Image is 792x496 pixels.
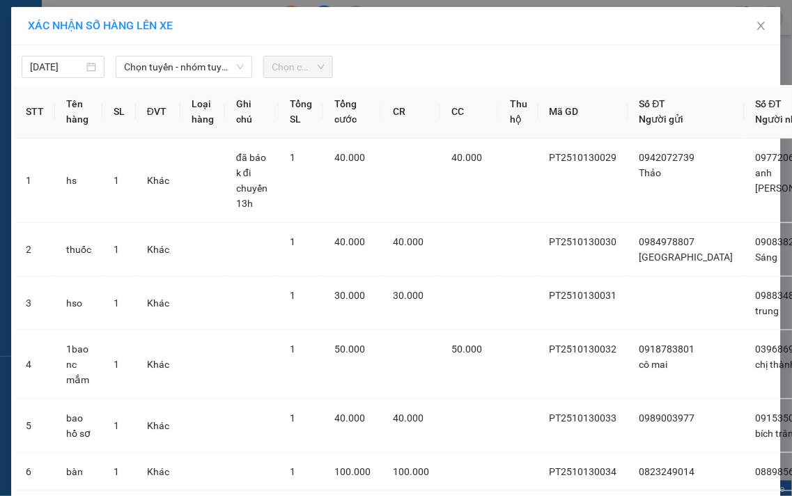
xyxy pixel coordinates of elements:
[12,12,123,43] div: [PERSON_NAME]
[15,330,55,399] td: 4
[290,290,295,301] span: 1
[393,412,424,424] span: 40.000
[15,223,55,277] td: 2
[290,412,295,424] span: 1
[28,19,173,32] span: XÁC NHẬN SỐ HÀNG LÊN XE
[756,98,782,109] span: Số ĐT
[290,466,295,477] span: 1
[639,236,695,247] span: 0984978807
[55,330,102,399] td: 1bao nc mắm
[55,453,102,491] td: bàn
[451,152,482,163] span: 40.000
[393,466,429,477] span: 100.000
[136,399,180,453] td: Khác
[136,85,180,139] th: ĐVT
[290,236,295,247] span: 1
[334,343,365,355] span: 50.000
[639,466,695,477] span: 0823249014
[550,466,617,477] span: PT2510130034
[639,412,695,424] span: 0989003977
[334,290,365,301] span: 30.000
[55,277,102,330] td: hso
[236,152,267,209] span: đã báo k đi chuyến 13h
[15,399,55,453] td: 5
[133,12,166,26] span: Nhận:
[550,152,617,163] span: PT2510130029
[451,343,482,355] span: 50.000
[15,277,55,330] td: 3
[55,223,102,277] td: thuốc
[756,305,779,316] span: trung
[334,466,371,477] span: 100.000
[12,43,123,60] div: hs nhung
[114,244,119,255] span: 1
[756,20,767,31] span: close
[639,167,662,178] span: Thảo
[639,343,695,355] span: 0918783801
[499,85,538,139] th: Thu hộ
[639,98,666,109] span: Số ĐT
[756,251,778,263] span: Sáng
[382,85,440,139] th: CR
[236,63,244,71] span: down
[334,236,365,247] span: 40.000
[55,139,102,223] td: hs
[114,420,119,431] span: 1
[114,297,119,309] span: 1
[133,60,274,79] div: 0857412979
[55,399,102,453] td: bao hồ sơ
[323,85,382,139] th: Tổng cước
[290,343,295,355] span: 1
[639,251,733,263] span: [GEOGRAPHIC_DATA]
[290,152,295,163] span: 1
[639,359,668,370] span: cô mai
[538,85,628,139] th: Mã GD
[133,12,274,43] div: [GEOGRAPHIC_DATA]
[30,59,84,75] input: 13/10/2025
[114,175,119,186] span: 1
[272,56,325,77] span: Chọn chuyến
[133,79,236,128] span: MATDA - thaco
[550,343,617,355] span: PT2510130032
[15,139,55,223] td: 1
[334,152,365,163] span: 40.000
[124,56,244,77] span: Chọn tuyến - nhóm tuyến
[15,453,55,491] td: 6
[136,330,180,399] td: Khác
[225,85,279,139] th: Ghi chú
[12,12,33,26] span: Gửi:
[742,7,781,46] button: Close
[55,85,102,139] th: Tên hàng
[639,152,695,163] span: 0942072739
[114,466,119,477] span: 1
[279,85,323,139] th: Tổng SL
[440,85,499,139] th: CC
[180,85,225,139] th: Loại hàng
[15,85,55,139] th: STT
[393,290,424,301] span: 30.000
[114,359,119,370] span: 1
[550,236,617,247] span: PT2510130030
[136,139,180,223] td: Khác
[550,290,617,301] span: PT2510130031
[102,85,136,139] th: SL
[136,223,180,277] td: Khác
[136,277,180,330] td: Khác
[334,412,365,424] span: 40.000
[639,114,684,125] span: Người gửi
[136,453,180,491] td: Khác
[133,87,153,102] span: DĐ:
[393,236,424,247] span: 40.000
[133,43,274,60] div: [PERSON_NAME]
[550,412,617,424] span: PT2510130033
